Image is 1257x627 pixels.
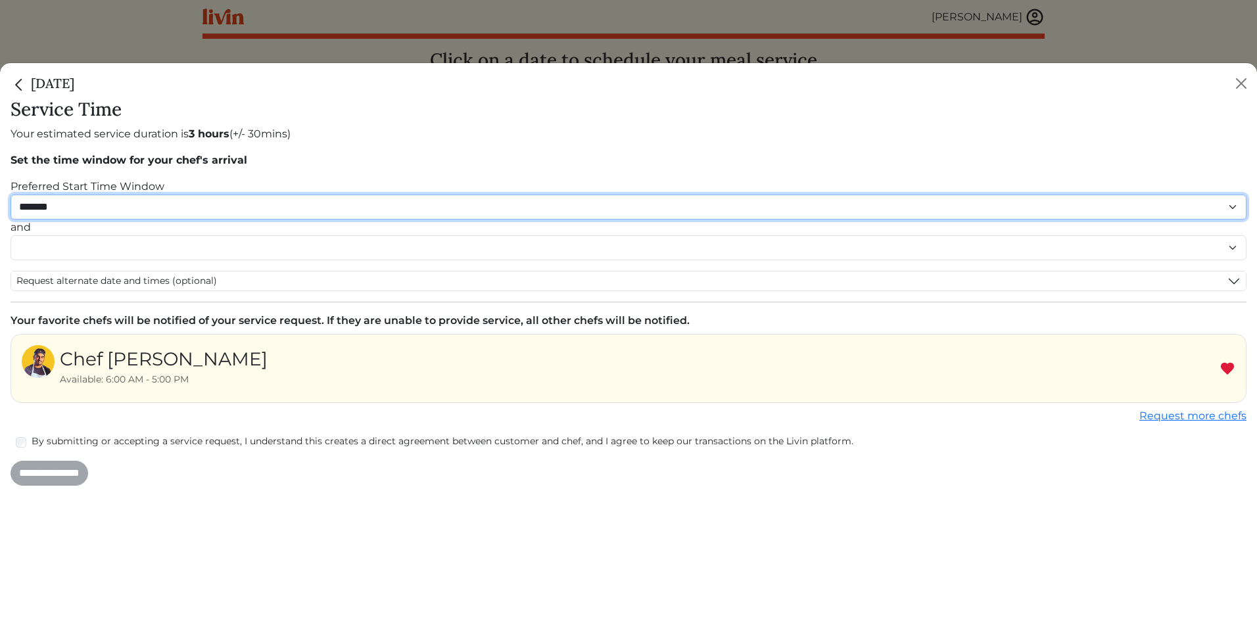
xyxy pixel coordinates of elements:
a: Close [11,75,31,91]
a: Request more chefs [1139,409,1246,422]
label: By submitting or accepting a service request, I understand this creates a direct agreement betwee... [32,434,1246,448]
span: Request alternate date and times (optional) [16,274,217,288]
a: Chef [PERSON_NAME] Available: 6:00 AM - 5:00 PM [22,345,268,392]
label: and [11,220,31,235]
img: back_caret-0738dc900bf9763b5e5a40894073b948e17d9601fd527fca9689b06ce300169f.svg [11,76,28,93]
p: Your estimated service duration is (+/- 30mins) [11,126,1246,142]
div: Your favorite chefs will be notified of your service request. If they are unable to provide servi... [11,313,1246,329]
h5: [DATE] [11,74,74,93]
h3: Service Time [11,99,1246,121]
img: Remove Favorite chef [1220,361,1235,377]
strong: 3 hours [189,128,229,140]
button: Request alternate date and times (optional) [11,271,1246,290]
img: 825a8dd3fd5f1f1a6631ae666a092802 [22,345,55,378]
button: Close [1231,73,1252,94]
div: Chef [PERSON_NAME] [60,345,268,373]
strong: Set the time window for your chef's arrival [11,154,247,166]
label: Preferred Start Time Window [11,179,164,195]
div: Available: 6:00 AM - 5:00 PM [60,373,268,386]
